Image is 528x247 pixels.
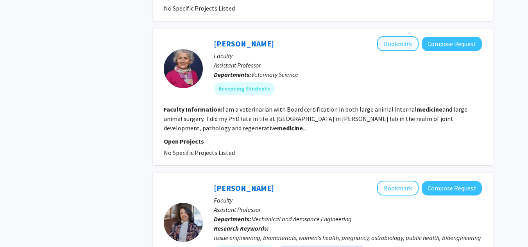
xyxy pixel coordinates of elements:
[214,60,482,70] p: Assistant Professor
[377,181,419,195] button: Add Samantha Zambuto to Bookmarks
[214,71,251,78] b: Departments:
[214,224,269,232] b: Research Keywords:
[164,4,235,12] span: No Specific Projects Listed
[422,181,482,195] button: Compose Request to Samantha Zambuto
[6,212,33,241] iframe: Chat
[377,36,419,51] button: Add Emma Adam to Bookmarks
[214,233,482,242] div: tissue engineering, biomaterials, women's health, pregnancy, astrobiology, public health, bioengi...
[251,71,298,78] span: Veterinary Science
[214,195,482,205] p: Faculty
[164,105,222,113] b: Faculty Information:
[164,137,482,146] p: Open Projects
[422,37,482,51] button: Compose Request to Emma Adam
[164,149,235,156] span: No Specific Projects Listed
[214,183,274,193] a: [PERSON_NAME]
[417,105,442,113] b: medicine
[164,105,467,132] fg-read-more: I am a veterinarian with Board certification in both large animal internal and large animal surge...
[214,205,482,214] p: Assistant Professor
[251,215,352,223] span: Mechanical and Aerospace Engineering
[214,51,482,60] p: Faculty
[277,124,303,132] b: medicine
[214,215,251,223] b: Departments:
[214,39,274,48] a: [PERSON_NAME]
[214,82,275,95] mat-chip: Accepting Students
